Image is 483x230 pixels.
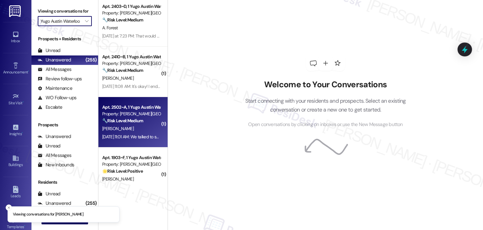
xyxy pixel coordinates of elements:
a: Insights • [3,122,28,139]
div: Escalate [38,104,62,111]
div: Apt. 2403~D, 1 Yugo Austin Waterloo [102,3,160,10]
span: A. Forest [102,25,118,31]
h2: Welcome to Your Conversations [236,80,415,90]
div: Property: [PERSON_NAME][GEOGRAPHIC_DATA] [102,10,160,16]
div: (255) [84,198,98,208]
i:  [85,19,88,24]
a: Site Visit • [3,91,28,108]
div: Unanswered [38,200,71,207]
a: Buildings [3,153,28,170]
div: Property: [PERSON_NAME][GEOGRAPHIC_DATA] [102,60,160,67]
p: Viewing conversations for [PERSON_NAME] [13,212,83,217]
span: • [23,100,24,104]
p: Start connecting with your residents and prospects. Select an existing conversation or create a n... [236,96,415,114]
a: Leads [3,184,28,201]
div: Apt. 2502~A, 1 Yugo Austin Waterloo [102,104,160,111]
div: Unread [38,47,60,54]
div: Apt. 1903~F, 1 Yugo Austin Waterloo [102,154,160,161]
button: Close toast [6,204,12,211]
strong: 🔧 Risk Level: Medium [102,67,143,73]
div: Unanswered [38,133,71,140]
span: [PERSON_NAME] [102,176,134,182]
span: • [24,224,25,228]
img: ResiDesk Logo [9,5,22,17]
div: Property: [PERSON_NAME][GEOGRAPHIC_DATA] [102,111,160,117]
div: Prospects [31,122,98,128]
strong: 🔧 Risk Level: Medium [102,118,143,124]
div: All Messages [38,66,71,73]
div: All Messages [38,152,71,159]
span: Open conversations by clicking on inboxes or use the New Message button [248,121,402,129]
span: • [22,131,23,135]
div: Residents [31,179,98,186]
input: All communities [41,16,82,26]
div: (255) [84,55,98,65]
div: New Inbounds [38,162,74,168]
div: Unread [38,143,60,149]
a: Inbox [3,29,28,46]
div: [DATE] 11:08 AM: It's okay! I ended up submitting new work orders. The maintenance team has been ... [102,83,365,89]
div: Maintenance [38,85,72,92]
strong: 🌟 Risk Level: Positive [102,168,143,174]
div: Unanswered [38,57,71,63]
div: Review follow-ups [38,76,82,82]
div: Property: [PERSON_NAME][GEOGRAPHIC_DATA] [102,161,160,168]
div: Unread [38,191,60,197]
div: WO Follow-ups [38,95,76,101]
div: [DATE] at 7:23 PM: That would be great [102,33,172,39]
span: [PERSON_NAME] [102,126,134,131]
div: Prospects + Residents [31,36,98,42]
span: • [28,69,29,73]
div: [DATE] 1:03 PM: Y [102,184,133,190]
strong: 🔧 Risk Level: Medium [102,17,143,23]
span: [PERSON_NAME] [102,75,134,81]
div: Apt. 2410~B, 1 Yugo Austin Waterloo [102,54,160,60]
label: Viewing conversations for [38,6,92,16]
